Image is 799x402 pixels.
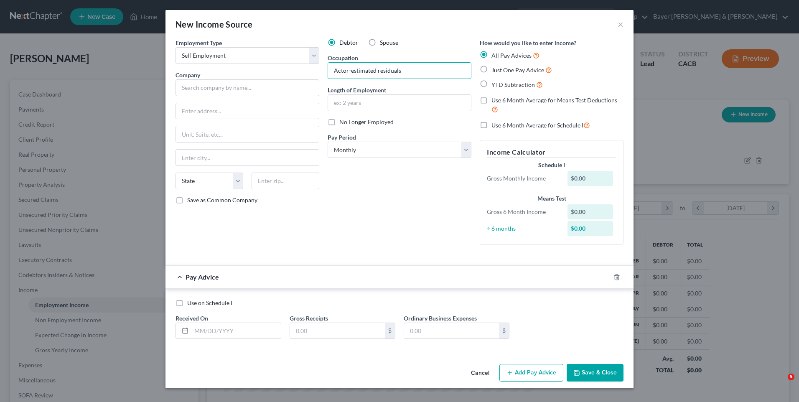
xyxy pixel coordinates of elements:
button: Cancel [464,365,496,382]
span: Use on Schedule I [187,299,232,306]
div: $0.00 [567,204,613,219]
label: Gross Receipts [290,314,328,323]
button: Save & Close [567,364,623,382]
div: $0.00 [567,221,613,236]
span: Spouse [380,39,398,46]
span: No Longer Employed [339,118,394,125]
h5: Income Calculator [487,147,616,158]
button: Add Pay Advice [499,364,563,382]
div: $0.00 [567,171,613,186]
input: 0.00 [404,323,499,339]
label: How would you like to enter income? [480,38,576,47]
label: Length of Employment [328,86,386,94]
input: -- [328,63,471,79]
input: Enter address... [176,103,319,119]
span: Pay Advice [186,273,219,281]
span: 5 [788,374,794,380]
div: Schedule I [487,161,616,169]
div: Means Test [487,194,616,203]
div: $ [499,323,509,339]
span: Company [176,71,200,79]
span: Received On [176,315,208,322]
label: Occupation [328,53,358,62]
span: Just One Pay Advice [491,66,544,74]
span: Save as Common Company [187,196,257,204]
input: Enter zip... [252,173,319,189]
div: New Income Source [176,18,253,30]
span: All Pay Advices [491,52,532,59]
input: MM/DD/YYYY [191,323,281,339]
div: Gross Monthly Income [483,174,563,183]
button: × [618,19,623,29]
input: ex: 2 years [328,95,471,111]
span: Employment Type [176,39,222,46]
div: ÷ 6 months [483,224,563,233]
input: 0.00 [290,323,385,339]
div: Gross 6 Month Income [483,208,563,216]
span: Pay Period [328,134,356,141]
div: $ [385,323,395,339]
span: YTD Subtraction [491,81,535,88]
span: Use 6 Month Average for Schedule I [491,122,583,129]
input: Enter city... [176,150,319,165]
span: Debtor [339,39,358,46]
label: Ordinary Business Expenses [404,314,477,323]
input: Unit, Suite, etc... [176,126,319,142]
iframe: Intercom live chat [771,374,791,394]
input: Search company by name... [176,79,319,96]
span: Use 6 Month Average for Means Test Deductions [491,97,617,104]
